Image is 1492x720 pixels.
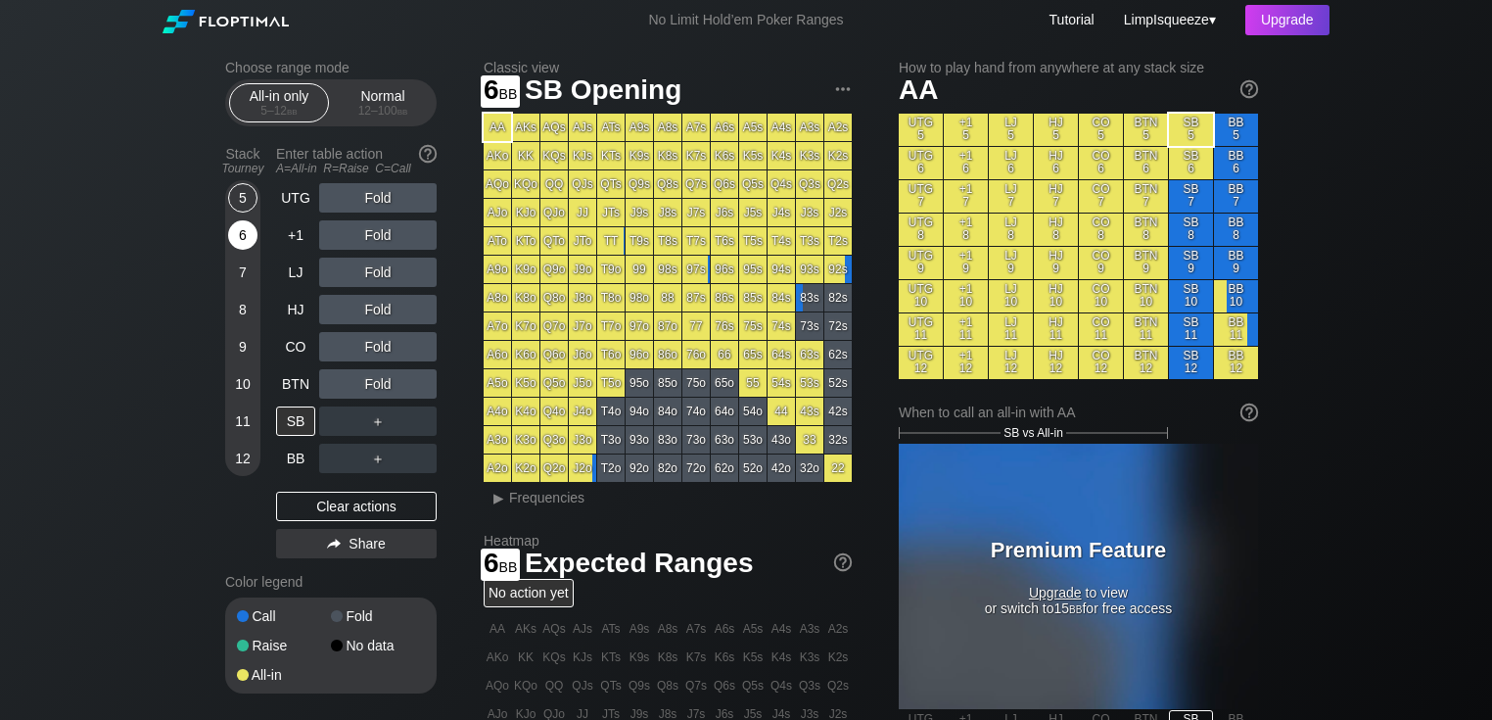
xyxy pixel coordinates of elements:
div: LJ 9 [989,247,1033,279]
div: 5 – 12 [238,104,320,118]
h2: Heatmap [484,533,852,549]
div: K8s [654,142,681,169]
div: Clear actions [276,492,437,521]
div: J8o [569,284,596,312]
div: Q3o [540,426,568,454]
div: ＋ [319,444,437,473]
div: A7s [682,114,710,141]
div: CO 9 [1079,247,1123,279]
div: Q3s [796,170,823,198]
div: 64o [711,398,738,425]
div: J9s [626,199,653,226]
div: 52o [739,455,767,482]
div: LJ 8 [989,214,1033,246]
div: Tourney [217,162,268,175]
div: Q4o [540,398,568,425]
div: Q2s [824,170,852,198]
div: K3s [796,142,823,169]
div: KK [512,142,539,169]
div: A=All-in R=Raise C=Call [276,162,437,175]
div: 76s [711,312,738,340]
div: T2o [597,455,625,482]
div: A8o [484,284,511,312]
div: AQo [484,170,511,198]
div: No data [331,639,425,652]
div: 33 [796,426,823,454]
div: J9o [569,256,596,283]
div: JJ [569,199,596,226]
div: 94s [768,256,795,283]
div: 98o [626,284,653,312]
div: QTs [597,170,625,198]
div: J5o [569,369,596,397]
div: 10 [228,369,257,399]
div: +1 [276,220,315,250]
img: share.864f2f62.svg [327,539,341,550]
div: ▸ [486,486,511,509]
div: 55 [739,369,767,397]
div: to view or switch to 15 for free access [956,538,1201,616]
div: 53o [739,426,767,454]
div: CO 11 [1079,313,1123,346]
div: HJ 7 [1034,180,1078,213]
div: HJ 10 [1034,280,1078,312]
div: A5o [484,369,511,397]
div: ATo [484,227,511,255]
div: Fold [331,609,425,623]
div: Normal [338,84,428,121]
div: +1 8 [944,214,988,246]
div: J2s [824,199,852,226]
div: K2s [824,142,852,169]
div: UTG 5 [899,114,943,146]
div: HJ 9 [1034,247,1078,279]
h3: Premium Feature [956,538,1201,563]
div: 96o [626,341,653,368]
div: 65s [739,341,767,368]
div: Q5o [540,369,568,397]
div: 73s [796,312,823,340]
div: 83o [654,426,681,454]
div: J7s [682,199,710,226]
div: SB 9 [1169,247,1213,279]
div: 77 [682,312,710,340]
div: 86o [654,341,681,368]
div: ▾ [1119,9,1219,30]
div: T9o [597,256,625,283]
div: TT [597,227,625,255]
div: J6s [711,199,738,226]
div: SB 7 [1169,180,1213,213]
div: 42o [768,455,795,482]
div: 5 [228,183,257,213]
img: help.32db89a4.svg [832,552,854,573]
div: BB 5 [1214,114,1258,146]
div: T2s [824,227,852,255]
div: K9o [512,256,539,283]
div: J8s [654,199,681,226]
div: Q2o [540,455,568,482]
span: SB Opening [522,75,684,108]
div: J5s [739,199,767,226]
div: BB 7 [1214,180,1258,213]
div: A4s [768,114,795,141]
div: 6 [228,220,257,250]
div: 54o [739,398,767,425]
div: SB 11 [1169,313,1213,346]
div: J7o [569,312,596,340]
div: BTN 5 [1124,114,1168,146]
div: KJo [512,199,539,226]
div: T6o [597,341,625,368]
div: BB 11 [1214,313,1258,346]
div: AKs [512,114,539,141]
div: 11 [228,407,257,436]
div: Fold [319,258,437,287]
div: KQs [540,142,568,169]
div: LJ [276,258,315,287]
div: T5s [739,227,767,255]
div: CO 6 [1079,147,1123,179]
div: 76o [682,341,710,368]
div: 83s [796,284,823,312]
div: 22 [824,455,852,482]
div: BB 10 [1214,280,1258,312]
div: HJ 5 [1034,114,1078,146]
div: All-in [237,668,331,682]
